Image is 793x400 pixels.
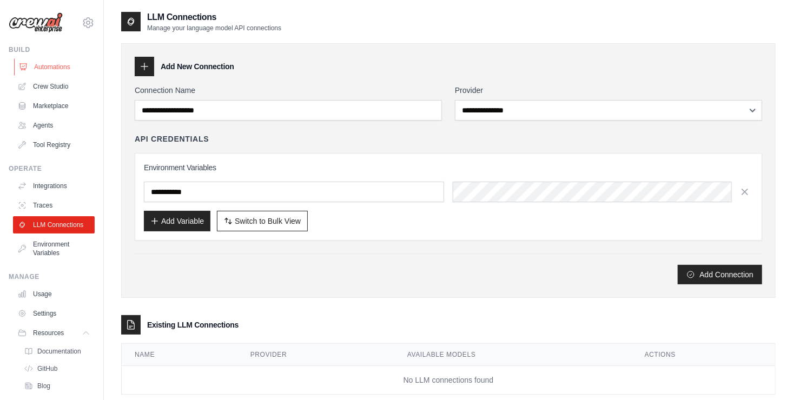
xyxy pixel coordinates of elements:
a: Marketplace [13,97,95,115]
h3: Existing LLM Connections [147,319,239,330]
img: Logo [9,12,63,33]
label: Provider [455,85,762,96]
a: Crew Studio [13,78,95,95]
span: Blog [37,382,50,390]
th: Available Models [394,344,632,366]
p: Manage your language model API connections [147,24,281,32]
a: Settings [13,305,95,322]
label: Connection Name [135,85,442,96]
button: Resources [13,324,95,342]
span: Resources [33,329,64,337]
div: Build [9,45,95,54]
a: Automations [14,58,96,76]
span: Documentation [37,347,81,356]
button: Add Variable [144,211,210,231]
a: LLM Connections [13,216,95,234]
th: Name [122,344,237,366]
div: Operate [9,164,95,173]
a: Usage [13,285,95,303]
span: Switch to Bulk View [235,216,301,226]
a: Agents [13,117,95,134]
h3: Environment Variables [144,162,753,173]
a: GitHub [19,361,95,376]
a: Documentation [19,344,95,359]
a: Traces [13,197,95,214]
a: Environment Variables [13,236,95,262]
h3: Add New Connection [161,61,234,72]
h4: API Credentials [135,134,209,144]
th: Actions [632,344,775,366]
a: Tool Registry [13,136,95,154]
th: Provider [237,344,394,366]
td: No LLM connections found [122,366,775,395]
h2: LLM Connections [147,11,281,24]
a: Integrations [13,177,95,195]
span: GitHub [37,364,57,373]
a: Blog [19,378,95,394]
div: Manage [9,272,95,281]
button: Switch to Bulk View [217,211,308,231]
button: Add Connection [678,265,762,284]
